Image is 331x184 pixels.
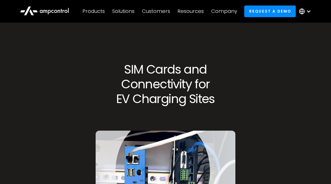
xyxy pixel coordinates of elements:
div: Company [211,8,237,15]
div: Resources [177,8,204,15]
a: Request a demo [244,6,296,17]
div: Customers [142,8,170,15]
h1: SIM Cards and Connectivity for EV Charging Sites [96,62,235,106]
div: Products [82,8,105,15]
div: Solutions [112,8,135,15]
